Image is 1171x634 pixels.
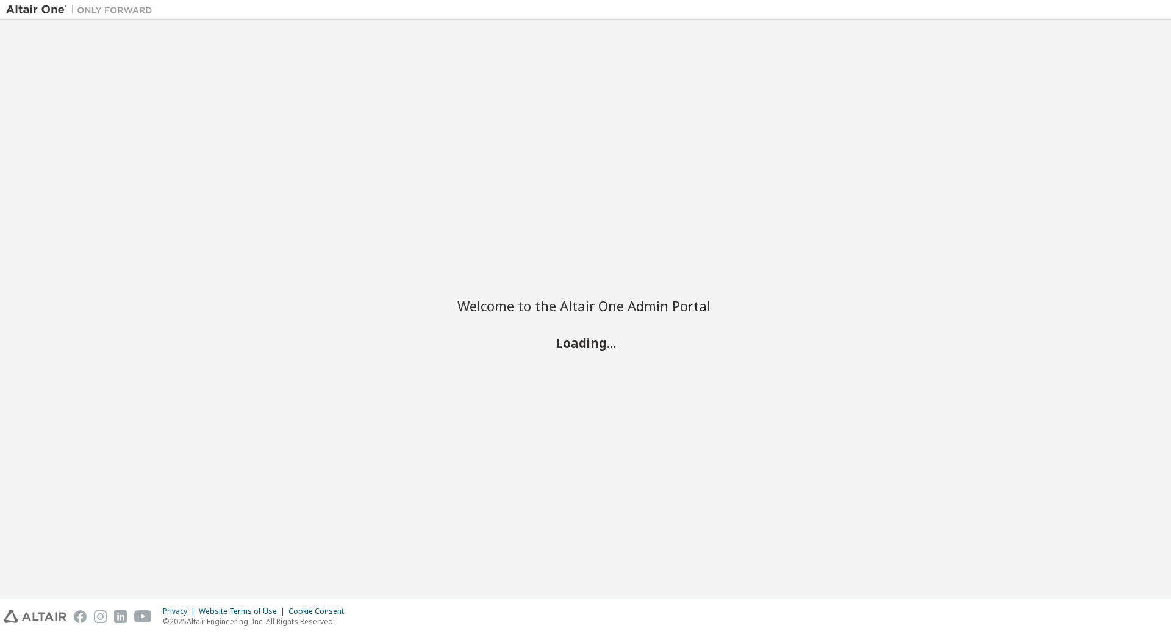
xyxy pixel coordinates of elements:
h2: Loading... [457,334,714,350]
img: Altair One [6,4,159,16]
p: © 2025 Altair Engineering, Inc. All Rights Reserved. [163,616,351,627]
img: altair_logo.svg [4,610,66,623]
img: facebook.svg [74,610,87,623]
div: Website Terms of Use [199,607,288,616]
div: Privacy [163,607,199,616]
h2: Welcome to the Altair One Admin Portal [457,297,714,314]
img: linkedin.svg [114,610,127,623]
img: instagram.svg [94,610,107,623]
div: Cookie Consent [288,607,351,616]
img: youtube.svg [134,610,152,623]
